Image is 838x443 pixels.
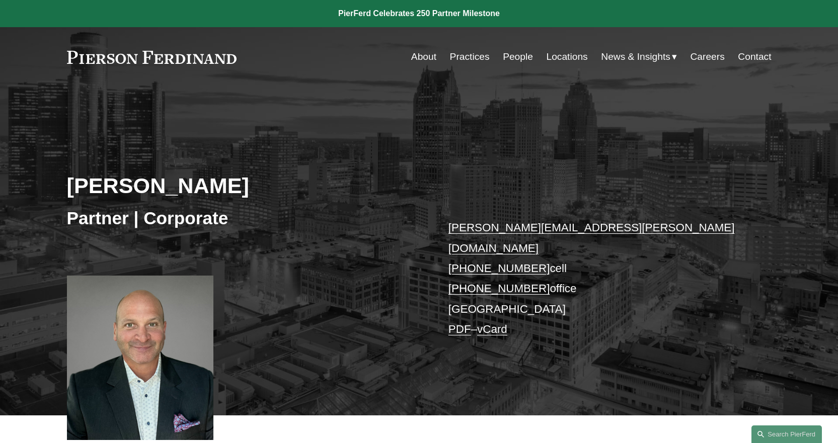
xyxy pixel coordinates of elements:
[411,47,436,66] a: About
[601,47,677,66] a: folder dropdown
[751,425,822,443] a: Search this site
[448,218,742,339] p: cell office [GEOGRAPHIC_DATA] –
[477,323,507,335] a: vCard
[67,172,419,199] h2: [PERSON_NAME]
[601,48,670,66] span: News & Insights
[448,262,550,275] a: [PHONE_NUMBER]
[503,47,533,66] a: People
[450,47,490,66] a: Practices
[738,47,771,66] a: Contact
[448,221,735,254] a: [PERSON_NAME][EMAIL_ADDRESS][PERSON_NAME][DOMAIN_NAME]
[67,207,419,229] h3: Partner | Corporate
[448,282,550,295] a: [PHONE_NUMBER]
[547,47,588,66] a: Locations
[690,47,724,66] a: Careers
[448,323,471,335] a: PDF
